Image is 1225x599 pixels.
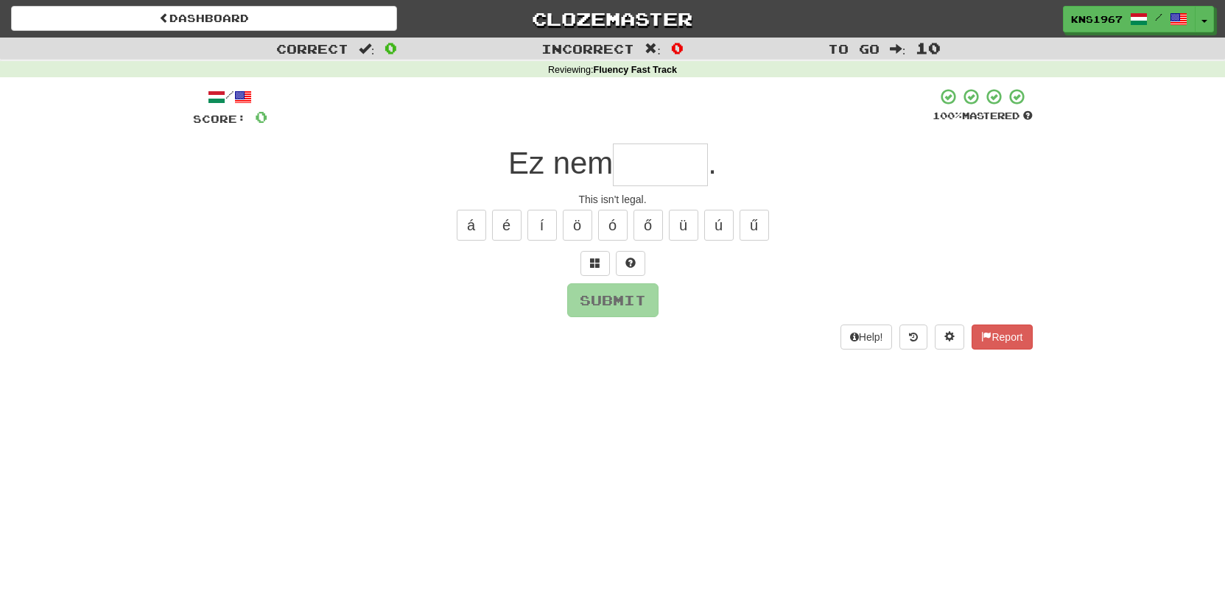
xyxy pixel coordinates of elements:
button: Round history (alt+y) [899,325,927,350]
span: / [1155,12,1162,22]
span: : [645,43,661,55]
button: í [527,210,557,241]
button: Single letter hint - you only get 1 per sentence and score half the points! alt+h [616,251,645,276]
div: This isn't legal. [193,192,1033,207]
button: ű [740,210,769,241]
span: : [890,43,906,55]
button: é [492,210,522,241]
button: ú [704,210,734,241]
a: Clozemaster [419,6,805,32]
a: Dashboard [11,6,397,31]
button: ó [598,210,628,241]
span: . [708,146,717,180]
span: Incorrect [541,41,634,56]
button: Submit [567,283,659,317]
button: ő [633,210,663,241]
div: / [193,88,267,106]
button: ö [563,210,592,241]
span: : [359,43,375,55]
span: 0 [671,39,684,57]
span: To go [828,41,880,56]
button: Report [972,325,1032,350]
span: Ez nem [508,146,613,180]
div: Mastered [933,110,1033,123]
span: 0 [385,39,397,57]
button: á [457,210,486,241]
span: 0 [255,107,267,126]
span: 10 [916,39,941,57]
a: KNS1967 / [1063,6,1196,32]
span: Correct [276,41,348,56]
span: Score: [193,113,246,125]
button: Switch sentence to multiple choice alt+p [580,251,610,276]
strong: Fluency Fast Track [594,65,677,75]
button: Help! [840,325,893,350]
span: 100 % [933,110,962,121]
span: KNS1967 [1071,13,1123,26]
button: ü [669,210,698,241]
